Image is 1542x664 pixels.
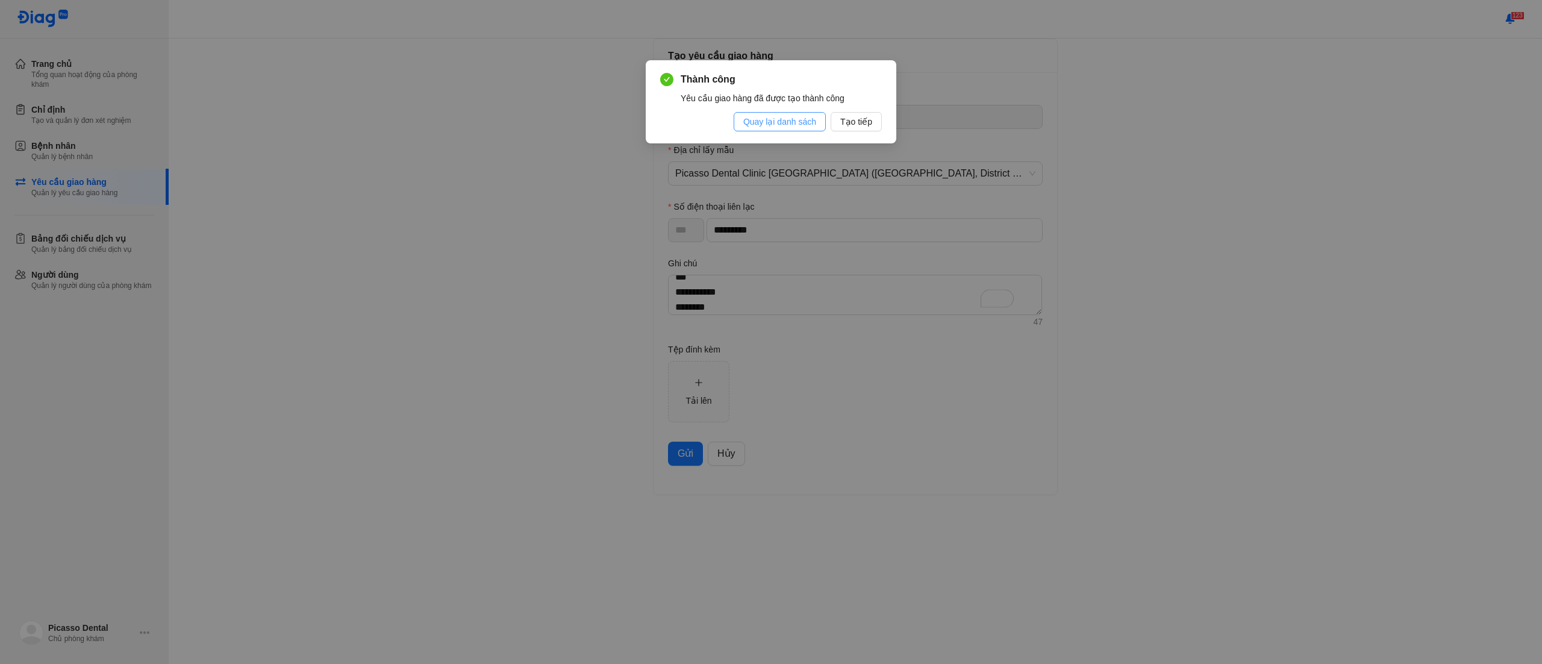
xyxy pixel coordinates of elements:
[660,73,673,86] span: check-circle
[681,92,882,105] div: Yêu cầu giao hàng đã được tạo thành công
[840,115,872,128] span: Tạo tiếp
[681,72,882,87] span: Thành công
[831,112,882,131] button: Tạo tiếp
[743,115,816,128] span: Quay lại danh sách
[734,112,826,131] button: Quay lại danh sách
